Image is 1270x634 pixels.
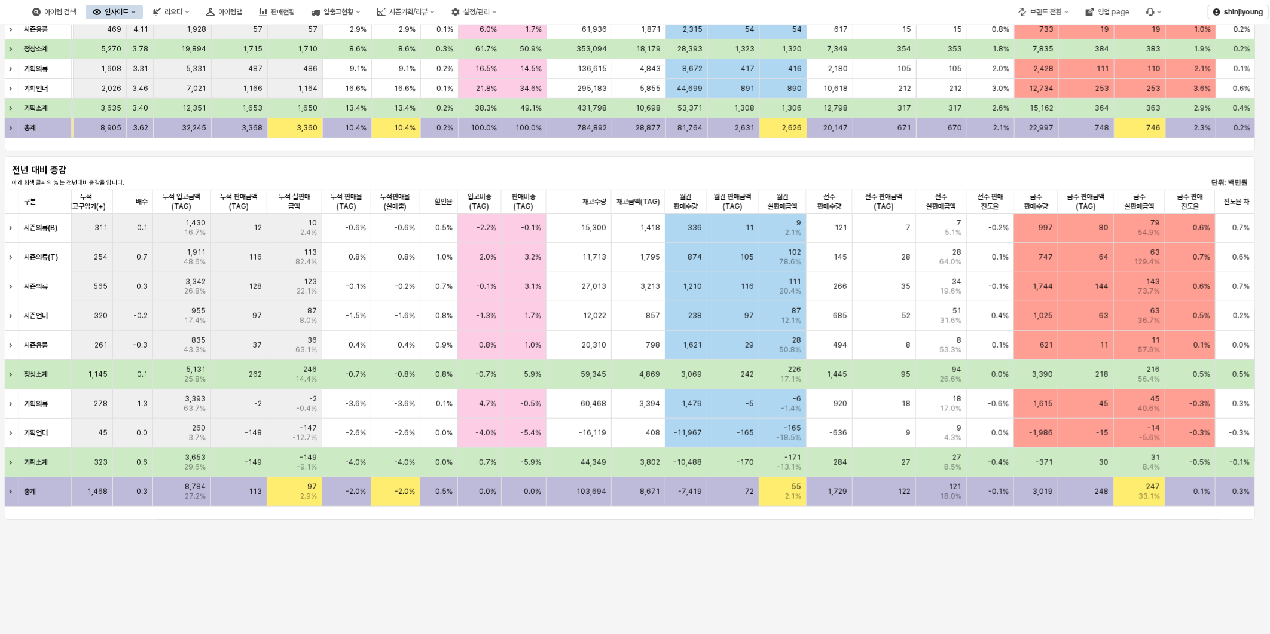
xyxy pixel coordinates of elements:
span: 363 [1147,103,1161,113]
span: 2.3% [1195,123,1211,133]
span: 116 [249,252,262,262]
span: 월간 판매금액(TAG) [712,192,755,211]
button: 입출고현황 [304,5,368,19]
span: 1.0% [1195,25,1211,34]
span: 113 [304,248,317,257]
span: 10.4% [345,123,367,133]
span: 판매비중(TAG) [506,192,541,211]
span: 670 [948,123,962,133]
div: 시즌기획/리뷰 [389,8,428,16]
p: 단위: 백만원 [1145,178,1248,188]
span: -2.2% [477,223,496,233]
span: 1,871 [642,25,661,34]
div: Expand row [5,20,20,39]
span: 금주 판매금액(TAG) [1064,192,1109,211]
span: 417 [741,64,755,74]
button: 아이템맵 [199,5,249,19]
span: 1,715 [243,44,262,54]
strong: 기획언더 [24,84,48,93]
span: 19 [1152,25,1161,34]
span: 2.6% [993,103,1010,113]
h5: 전년 대비 증감 [12,164,218,176]
div: Expand row [5,99,20,118]
div: 브랜드 전환 [1030,8,1062,16]
div: 판매현황 [252,5,302,19]
span: 353,094 [577,44,607,54]
span: 0.2% [1234,44,1251,54]
div: 아이템 검색 [44,8,76,16]
span: 배수 [136,197,148,206]
span: 890 [787,84,802,93]
span: 11,713 [583,252,607,262]
span: 14.5% [521,64,542,74]
span: -0.1% [521,223,542,233]
span: 128 [249,282,262,291]
span: 1.7% [526,25,542,34]
span: 10.4% [394,123,416,133]
span: 16.7% [184,228,206,237]
span: 565 [93,282,108,291]
span: 누적 판매금액(TAG) [216,192,262,211]
span: 월간 판매수량 [671,192,702,211]
p: 아래 회색 글씨의 % 는 전년대비 증감율 입니다. [12,178,836,187]
div: Expand row [5,59,20,78]
span: 3.6% [1194,84,1211,93]
div: Expand row [5,448,20,477]
span: 재고수량 [583,197,607,206]
span: 1,418 [641,223,661,233]
span: 784,892 [578,123,607,133]
span: 8,672 [682,64,703,74]
span: 7 [957,218,961,228]
div: 영업 page [1079,5,1137,19]
span: 82.4% [295,257,317,267]
span: 1,164 [298,84,317,93]
span: 0.8% [398,252,415,262]
span: 2.1% [785,228,801,237]
span: 입고비중(TAG) [463,192,496,211]
span: 7,835 [1033,44,1054,54]
span: -0.1% [476,282,496,291]
div: 리오더 [145,5,197,19]
span: 253 [1095,84,1109,93]
span: 2.9% [1195,103,1211,113]
span: 12 [254,223,262,233]
div: Expand row [5,360,20,389]
span: 3,635 [100,103,121,113]
span: 0.4% [1234,103,1251,113]
span: 15,162 [1030,103,1054,113]
div: Expand row [5,243,20,272]
span: 44,699 [677,84,703,93]
span: 3.62 [133,123,148,133]
span: 0.3 [136,282,148,291]
div: 리오더 [164,8,182,16]
span: 78.6% [779,257,801,267]
span: 105 [740,252,754,262]
span: 733 [1040,25,1054,34]
span: -0.6% [394,223,415,233]
span: 1,306 [781,103,802,113]
span: 28,393 [677,44,703,54]
span: 7,349 [827,44,848,54]
span: 0.5% [435,223,453,233]
span: 431,798 [578,103,607,113]
span: 8.6% [349,44,367,54]
button: 브랜드 전환 [1011,5,1076,19]
span: 105 [948,64,962,74]
span: 5,270 [101,44,121,54]
span: 1,928 [187,25,206,34]
div: Expand row [5,477,20,506]
div: 버그 제보 및 기능 개선 요청 [1139,5,1169,19]
span: 3.1% [525,282,542,291]
span: 10 [308,218,317,228]
span: 487 [248,64,262,74]
span: 111 [1097,64,1109,74]
div: 시즌기획/리뷰 [370,5,442,19]
span: 1,430 [185,218,206,228]
span: 6.0% [480,25,497,34]
span: 136,615 [578,64,607,74]
span: 3.31 [133,64,148,74]
strong: 시즌용품 [24,25,48,33]
span: -0.6% [345,223,366,233]
span: 0.2% [1234,123,1251,133]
